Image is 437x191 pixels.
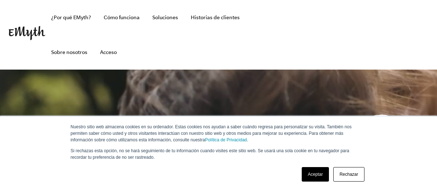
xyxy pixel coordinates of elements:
a: Vea por qué la mayoría de las empresasno funcionan yqué hacer al respecto [328,114,428,181]
font: Si rechazas esta opción, no se hará seguimiento de tu información cuando visites este sitio web. ... [71,148,349,160]
a: Sobre nosotros [45,35,93,70]
img: Reproducir vídeo [358,114,399,152]
font: Nuestro sitio web almacena cookies en su ordenador. Estas cookies nos ayudan a saber cuándo regre... [71,124,352,142]
a: Acceso [94,35,123,70]
font: ¿Por qué EMyth? [51,14,91,20]
font: Aceptar [308,172,323,177]
iframe: CTA incrustado [352,27,428,43]
font: "Trabaja en ello, no dentro de ello." [9,114,324,176]
font: Rechazar [339,172,358,177]
font: Acceso [100,49,117,55]
font: . [247,137,248,142]
iframe: CTA incrustado [272,27,349,43]
img: EMyth [9,26,45,40]
font: Cómo funciona [104,14,140,20]
font: Sobre nosotros [51,49,87,55]
a: Política de Privacidad [205,137,247,142]
a: Aceptar [302,167,329,182]
font: Historias de clientes [191,14,240,20]
a: Rechazar [333,167,364,182]
font: Soluciones [152,14,178,20]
